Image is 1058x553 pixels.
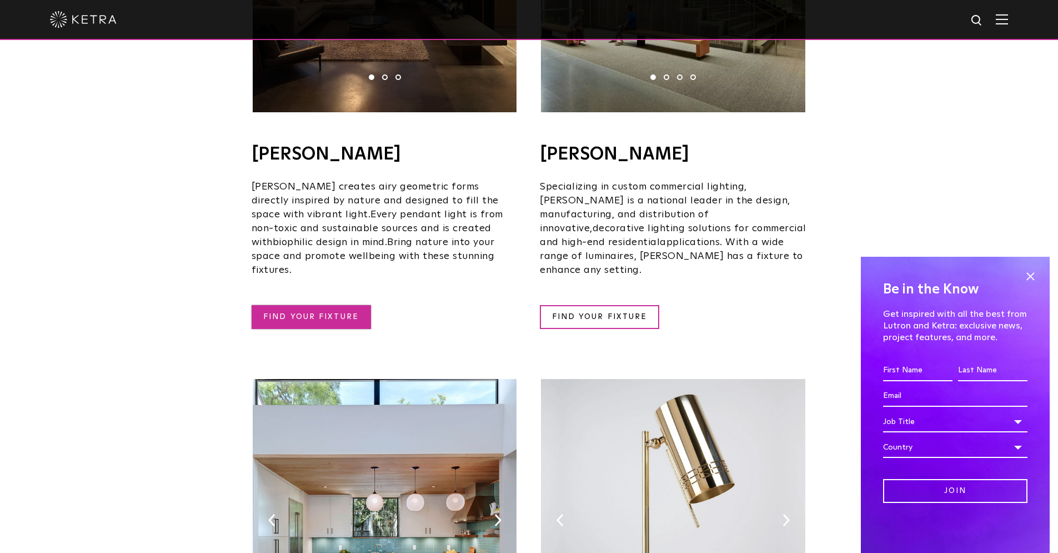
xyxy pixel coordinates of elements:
[883,437,1027,458] div: Country
[540,196,624,206] span: [PERSON_NAME]
[252,180,518,277] p: biophilic design in mind.
[556,514,564,526] img: arrow-left-black.svg
[252,182,499,220] span: [PERSON_NAME] creates airy geometric forms directly inspired by nature and designed to fill the s...
[50,11,117,28] img: ketra-logo-2019-white
[268,514,275,526] img: arrow-left-black.svg
[252,210,503,247] span: Every pendant light is from non-toxic and sustainable sources and is created with
[252,146,518,163] h4: [PERSON_NAME]
[970,14,984,28] img: search icon
[958,360,1027,381] input: Last Name
[783,514,790,526] img: arrow-right-black.svg
[540,146,806,163] h4: [PERSON_NAME]
[252,305,371,329] a: FIND YOUR FIXTURE
[540,237,803,275] span: applications. With a wide range of luminaires, [PERSON_NAME] has a fixture to enhance any setting.
[540,223,806,247] span: decorative lighting solutions for commercial and high-end residential
[883,479,1027,503] input: Join
[883,360,952,381] input: First Name
[252,237,495,275] span: Bring nature into your space and promote wellbeing with these stunning fixtures.
[883,411,1027,432] div: Job Title
[883,308,1027,343] p: Get inspired with all the best from Lutron and Ketra: exclusive news, project features, and more.
[540,305,659,329] a: FIND YOUR FIXTURE
[883,279,1027,300] h4: Be in the Know
[540,196,790,233] span: is a national leader in the design, manufacturing, and distribution of innovative,
[996,14,1008,24] img: Hamburger%20Nav.svg
[540,182,747,192] span: Specializing in custom commercial lighting,
[494,514,502,526] img: arrow-right-black.svg
[883,386,1027,407] input: Email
